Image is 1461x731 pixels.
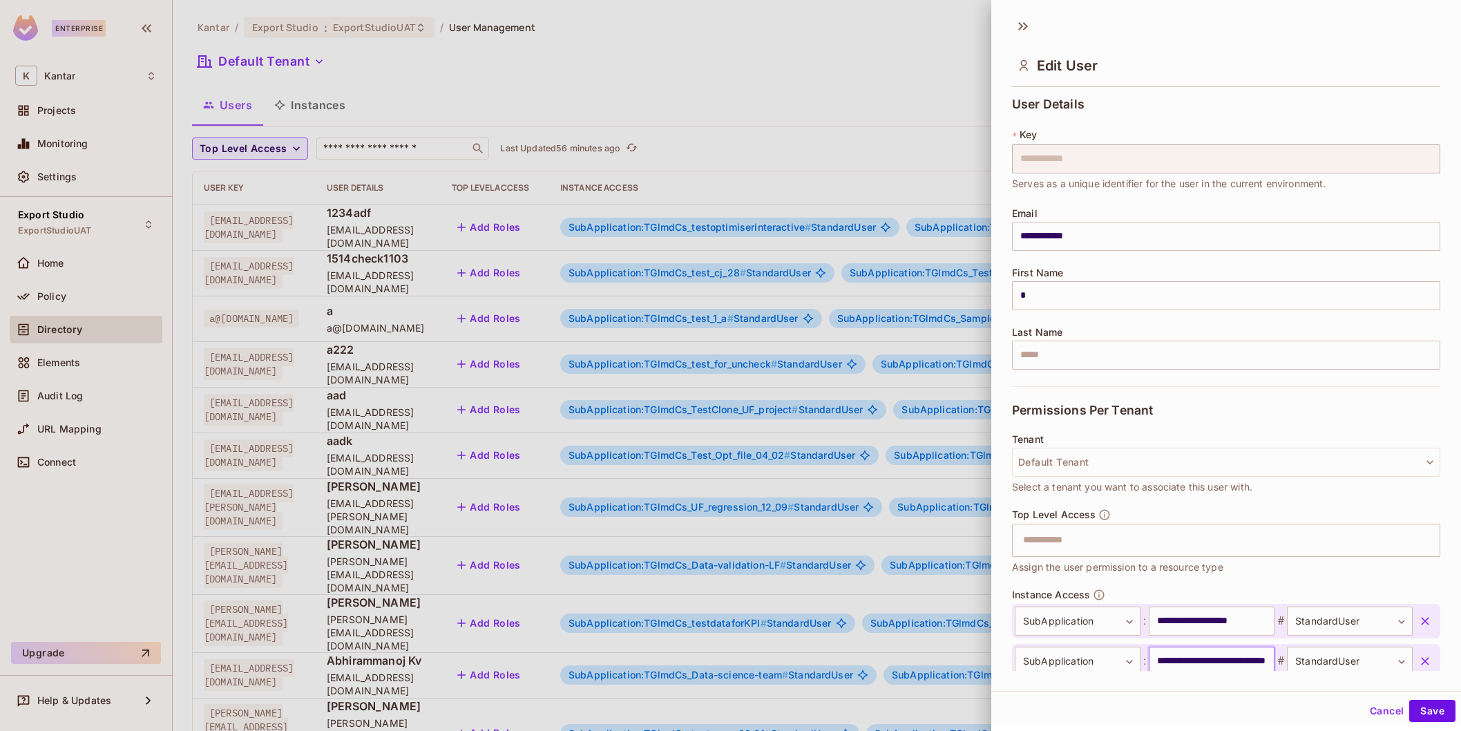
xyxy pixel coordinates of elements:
[1012,267,1064,278] span: First Name
[1140,653,1149,670] span: :
[1015,647,1140,676] div: SubApplication
[1020,129,1037,140] span: Key
[1274,613,1287,629] span: #
[1433,538,1435,541] button: Open
[1015,607,1140,636] div: SubApplication
[1364,700,1409,722] button: Cancel
[1037,57,1098,74] span: Edit User
[1140,613,1149,629] span: :
[1012,448,1440,477] button: Default Tenant
[1012,560,1223,575] span: Assign the user permission to a resource type
[1012,404,1153,417] span: Permissions Per Tenant
[1274,653,1287,670] span: #
[1409,700,1455,722] button: Save
[1012,176,1326,191] span: Serves as a unique identifier for the user in the current environment.
[1012,480,1252,495] span: Select a tenant you want to associate this user with.
[1287,647,1413,676] div: StandardUser
[1012,97,1085,111] span: User Details
[1012,208,1038,219] span: Email
[1012,509,1096,520] span: Top Level Access
[1012,327,1062,338] span: Last Name
[1287,607,1413,636] div: StandardUser
[1012,434,1044,445] span: Tenant
[1012,589,1090,600] span: Instance Access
